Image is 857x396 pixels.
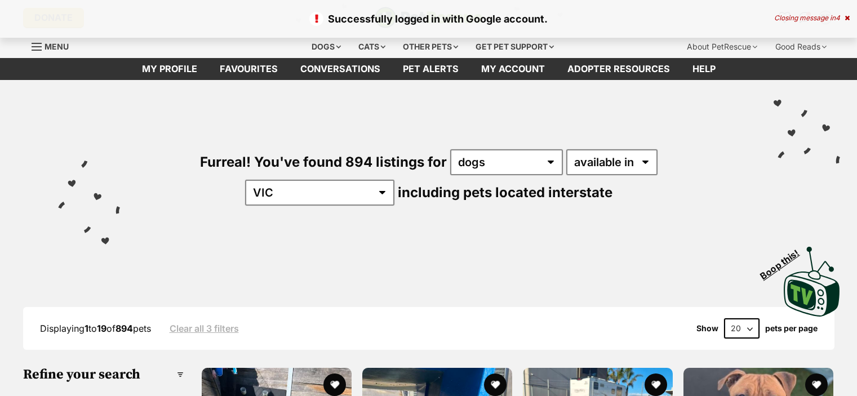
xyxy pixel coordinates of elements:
button: favourite [323,373,346,396]
div: Get pet support [468,35,562,58]
div: Dogs [304,35,349,58]
div: Good Reads [767,35,834,58]
div: Other pets [395,35,466,58]
a: My account [470,58,556,80]
span: including pets located interstate [398,184,612,201]
span: Furreal! You've found 894 listings for [200,154,447,170]
a: Boop this! [784,237,840,319]
button: favourite [484,373,507,396]
a: Clear all 3 filters [170,323,239,333]
span: 4 [836,14,840,22]
a: Help [681,58,727,80]
img: PetRescue TV logo [784,247,840,317]
span: Menu [45,42,69,51]
div: About PetRescue [679,35,765,58]
strong: 1 [85,323,88,334]
div: Closing message in [774,14,850,22]
button: favourite [805,373,828,396]
a: conversations [289,58,392,80]
a: Favourites [208,58,289,80]
span: Boop this! [758,241,810,281]
button: favourite [645,373,667,396]
strong: 19 [97,323,106,334]
div: Cats [350,35,393,58]
a: My profile [131,58,208,80]
a: Adopter resources [556,58,681,80]
p: Successfully logged in with Google account. [11,11,846,26]
strong: 894 [116,323,133,334]
label: pets per page [765,324,818,333]
span: Displaying to of pets [40,323,151,334]
span: Show [696,324,718,333]
h3: Refine your search [23,367,184,382]
a: Menu [32,35,77,56]
a: Pet alerts [392,58,470,80]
